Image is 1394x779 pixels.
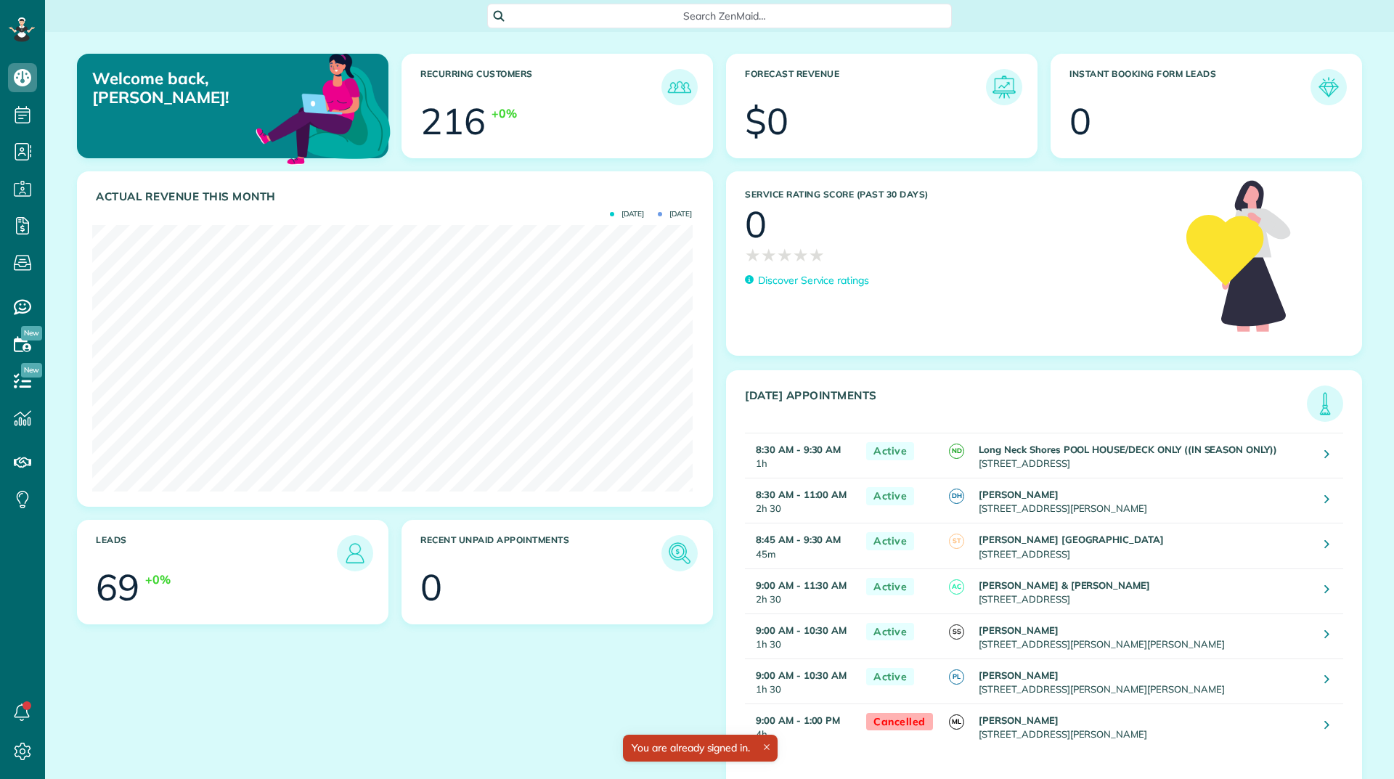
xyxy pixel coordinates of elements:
[979,534,1164,545] strong: [PERSON_NAME] [GEOGRAPHIC_DATA]
[745,613,859,658] td: 1h 30
[761,242,777,268] span: ★
[975,613,1313,658] td: [STREET_ADDRESS][PERSON_NAME][PERSON_NAME]
[745,389,1307,422] h3: [DATE] Appointments
[745,658,859,703] td: 1h 30
[96,569,139,605] div: 69
[145,571,171,588] div: +0%
[975,703,1313,749] td: [STREET_ADDRESS][PERSON_NAME]
[745,189,1172,200] h3: Service Rating score (past 30 days)
[866,442,914,460] span: Active
[1314,73,1343,102] img: icon_form_leads-04211a6a04a5b2264e4ee56bc0799ec3eb69b7e499cbb523a139df1d13a81ae0.png
[420,535,661,571] h3: Recent unpaid appointments
[756,579,847,591] strong: 9:00 AM - 11:30 AM
[745,433,859,478] td: 1h
[866,623,914,641] span: Active
[253,37,394,178] img: dashboard_welcome-42a62b7d889689a78055ac9021e634bf52bae3f8056760290aed330b23ab8690.png
[420,569,442,605] div: 0
[949,534,964,549] span: ST
[949,579,964,595] span: AC
[21,363,42,378] span: New
[979,669,1059,681] strong: [PERSON_NAME]
[745,478,859,523] td: 2h 30
[756,489,847,500] strong: 8:30 AM - 11:00 AM
[610,211,644,218] span: [DATE]
[341,539,370,568] img: icon_leads-1bed01f49abd5b7fead27621c3d59655bb73ed531f8eeb49469d10e621d6b896.png
[745,273,869,288] a: Discover Service ratings
[745,523,859,568] td: 45m
[866,487,914,505] span: Active
[756,534,841,545] strong: 8:45 AM - 9:30 AM
[758,273,869,288] p: Discover Service ratings
[866,713,933,731] span: Cancelled
[949,669,964,685] span: PL
[949,624,964,640] span: SS
[975,478,1313,523] td: [STREET_ADDRESS][PERSON_NAME]
[866,668,914,686] span: Active
[756,714,840,726] strong: 9:00 AM - 1:00 PM
[745,242,761,268] span: ★
[745,703,859,749] td: 4h
[949,489,964,504] span: DH
[756,669,847,681] strong: 9:00 AM - 10:30 AM
[756,444,841,455] strong: 8:30 AM - 9:30 AM
[979,489,1059,500] strong: [PERSON_NAME]
[96,535,337,571] h3: Leads
[1311,389,1340,418] img: icon_todays_appointments-901f7ab196bb0bea1936b74009e4eb5ffbc2d2711fa7634e0d609ed5ef32b18b.png
[96,190,698,203] h3: Actual Revenue this month
[949,444,964,459] span: ND
[975,433,1313,478] td: [STREET_ADDRESS]
[492,105,517,122] div: +0%
[975,658,1313,703] td: [STREET_ADDRESS][PERSON_NAME][PERSON_NAME]
[92,69,289,107] p: Welcome back, [PERSON_NAME]!
[745,103,788,139] div: $0
[979,579,1150,591] strong: [PERSON_NAME] & [PERSON_NAME]
[949,714,964,730] span: ML
[665,73,694,102] img: icon_recurring_customers-cf858462ba22bcd05b5a5880d41d6543d210077de5bb9ebc9590e49fd87d84ed.png
[979,624,1059,636] strong: [PERSON_NAME]
[866,578,914,596] span: Active
[665,539,694,568] img: icon_unpaid_appointments-47b8ce3997adf2238b356f14209ab4cced10bd1f174958f3ca8f1d0dd7fffeee.png
[793,242,809,268] span: ★
[756,624,847,636] strong: 9:00 AM - 10:30 AM
[1069,69,1311,105] h3: Instant Booking Form Leads
[979,444,1277,455] strong: Long Neck Shores POOL HOUSE/DECK ONLY ((IN SEASON ONLY))
[420,69,661,105] h3: Recurring Customers
[420,103,486,139] div: 216
[990,73,1019,102] img: icon_forecast_revenue-8c13a41c7ed35a8dcfafea3cbb826a0462acb37728057bba2d056411b612bbbe.png
[1069,103,1091,139] div: 0
[777,242,793,268] span: ★
[866,532,914,550] span: Active
[658,211,692,218] span: [DATE]
[745,69,986,105] h3: Forecast Revenue
[745,206,767,242] div: 0
[975,523,1313,568] td: [STREET_ADDRESS]
[975,568,1313,613] td: [STREET_ADDRESS]
[21,326,42,340] span: New
[745,568,859,613] td: 2h 30
[623,735,778,762] div: You are already signed in.
[809,242,825,268] span: ★
[979,714,1059,726] strong: [PERSON_NAME]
